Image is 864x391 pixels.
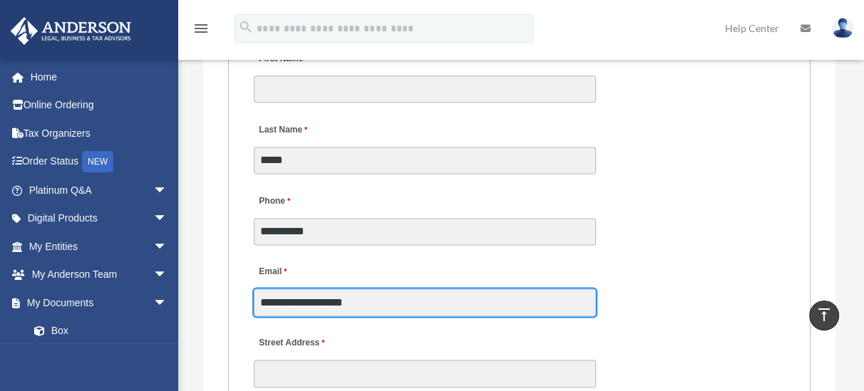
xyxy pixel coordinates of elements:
a: Digital Productsarrow_drop_down [10,204,189,233]
a: vertical_align_top [809,301,839,330]
a: My Anderson Teamarrow_drop_down [10,261,189,289]
img: User Pic [832,18,853,38]
i: menu [192,20,210,37]
a: Tax Organizers [10,119,189,147]
a: My Entitiesarrow_drop_down [10,232,189,261]
a: Box [20,317,189,345]
span: arrow_drop_down [153,232,182,261]
i: search [238,19,254,35]
a: Online Ordering [10,91,189,120]
label: Email [254,263,290,282]
a: Order StatusNEW [10,147,189,177]
a: menu [192,25,210,37]
label: Street Address [254,334,389,353]
a: My Documentsarrow_drop_down [10,288,189,317]
div: NEW [82,151,113,172]
span: arrow_drop_down [153,261,182,290]
label: Phone [254,192,294,211]
a: Platinum Q&Aarrow_drop_down [10,176,189,204]
a: Home [10,63,189,91]
span: arrow_drop_down [153,176,182,205]
label: Last Name [254,120,311,140]
img: Anderson Advisors Platinum Portal [6,17,135,45]
i: vertical_align_top [816,306,833,323]
span: arrow_drop_down [153,204,182,234]
span: arrow_drop_down [153,288,182,318]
